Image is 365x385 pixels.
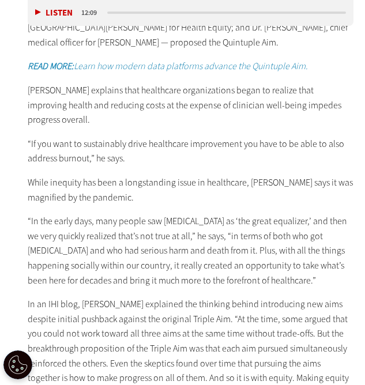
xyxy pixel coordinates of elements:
a: READ MORE:Learn how modern data platforms advance the Quintuple Aim. [28,60,308,72]
button: Open Preferences [3,350,32,379]
div: duration [80,8,106,18]
button: Listen [35,9,73,18]
p: “If you want to sustainably drive healthcare improvement you have to be able to also address burn... [28,137,353,166]
p: “In the early days, many people saw [MEDICAL_DATA] as ‘the great equalizer,’ and then we very qui... [28,214,353,288]
p: [PERSON_NAME] explains that healthcare organizations began to realize that improving health and r... [28,83,353,127]
em: Learn how modern data platforms advance the Quintuple Aim. [28,60,308,72]
strong: READ MORE: [28,60,74,72]
p: While inequity has been a longstanding issue in healthcare, [PERSON_NAME] says it was magnified b... [28,175,353,205]
div: Cookie Settings [3,350,32,379]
